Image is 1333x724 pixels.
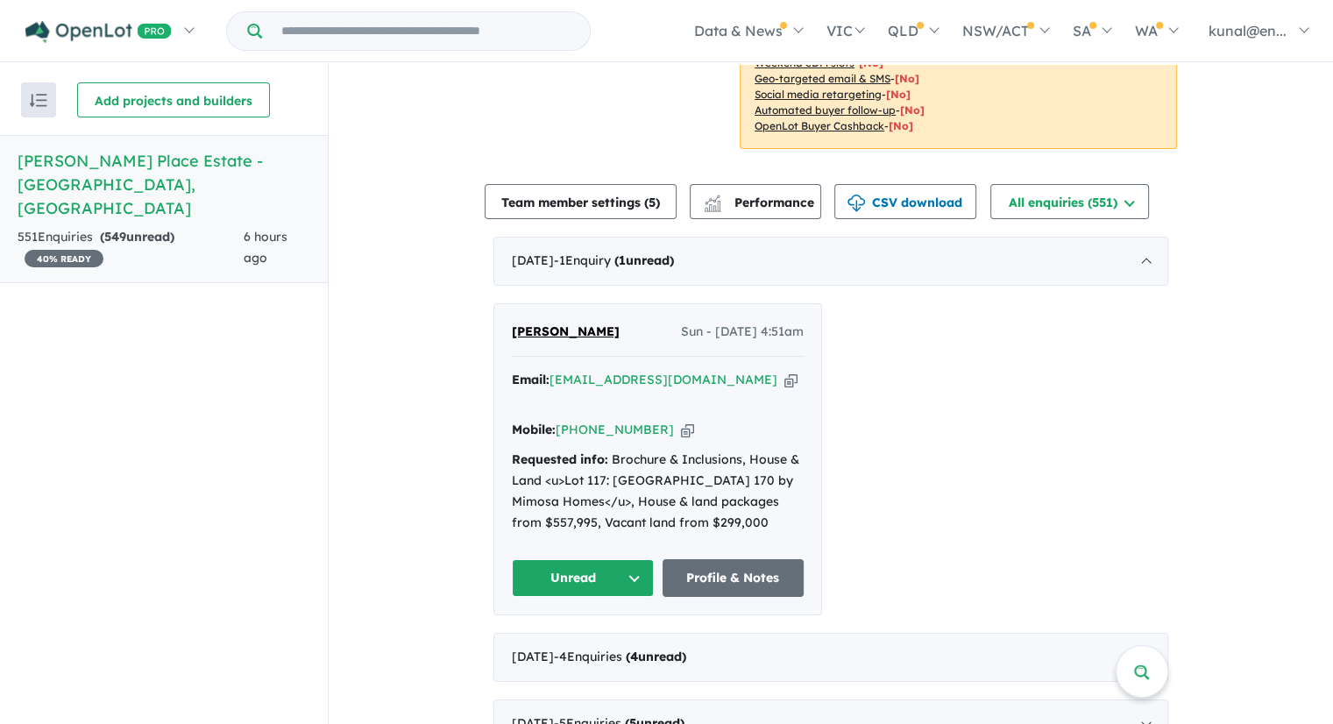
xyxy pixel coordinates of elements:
a: [PHONE_NUMBER] [556,422,674,437]
a: Profile & Notes [663,559,805,597]
span: kunal@en... [1209,22,1287,39]
div: [DATE] [493,633,1168,682]
span: 549 [104,229,126,245]
span: 4 [630,649,638,664]
button: Team member settings (5) [485,184,677,219]
strong: Requested info: [512,451,608,467]
span: - 1 Enquir y [554,252,674,268]
div: [DATE] [493,237,1168,286]
span: 40 % READY [25,250,103,267]
div: 551 Enquir ies [18,227,244,269]
span: [No] [886,88,911,101]
a: [PERSON_NAME] [512,322,620,343]
u: Social media retargeting [755,88,882,101]
span: 6 hours ago [244,229,287,266]
button: All enquiries (551) [990,184,1149,219]
img: download icon [847,195,865,212]
input: Try estate name, suburb, builder or developer [266,12,586,50]
img: line-chart.svg [705,195,720,204]
u: Geo-targeted email & SMS [755,72,890,85]
span: [No] [889,119,913,132]
span: - 4 Enquir ies [554,649,686,664]
strong: ( unread) [614,252,674,268]
u: Automated buyer follow-up [755,103,896,117]
span: 1 [619,252,626,268]
button: Unread [512,559,654,597]
span: [PERSON_NAME] [512,323,620,339]
strong: Email: [512,372,550,387]
strong: ( unread) [626,649,686,664]
img: sort.svg [30,94,47,107]
span: [No] [895,72,919,85]
span: 5 [649,195,656,210]
button: Performance [690,184,821,219]
button: Add projects and builders [77,82,270,117]
strong: ( unread) [100,229,174,245]
span: Performance [706,195,814,210]
strong: Mobile: [512,422,556,437]
img: Openlot PRO Logo White [25,21,172,43]
button: CSV download [834,184,976,219]
span: [No] [900,103,925,117]
u: OpenLot Buyer Cashback [755,119,884,132]
h5: [PERSON_NAME] Place Estate - [GEOGRAPHIC_DATA] , [GEOGRAPHIC_DATA] [18,149,310,220]
span: Sun - [DATE] 4:51am [681,322,804,343]
button: Copy [681,421,694,439]
img: bar-chart.svg [704,201,721,212]
div: Brochure & Inclusions, House & Land <u>Lot 117: [GEOGRAPHIC_DATA] 170 by Mimosa Homes</u>, House ... [512,450,804,533]
button: Copy [784,371,798,389]
a: [EMAIL_ADDRESS][DOMAIN_NAME] [550,372,777,387]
